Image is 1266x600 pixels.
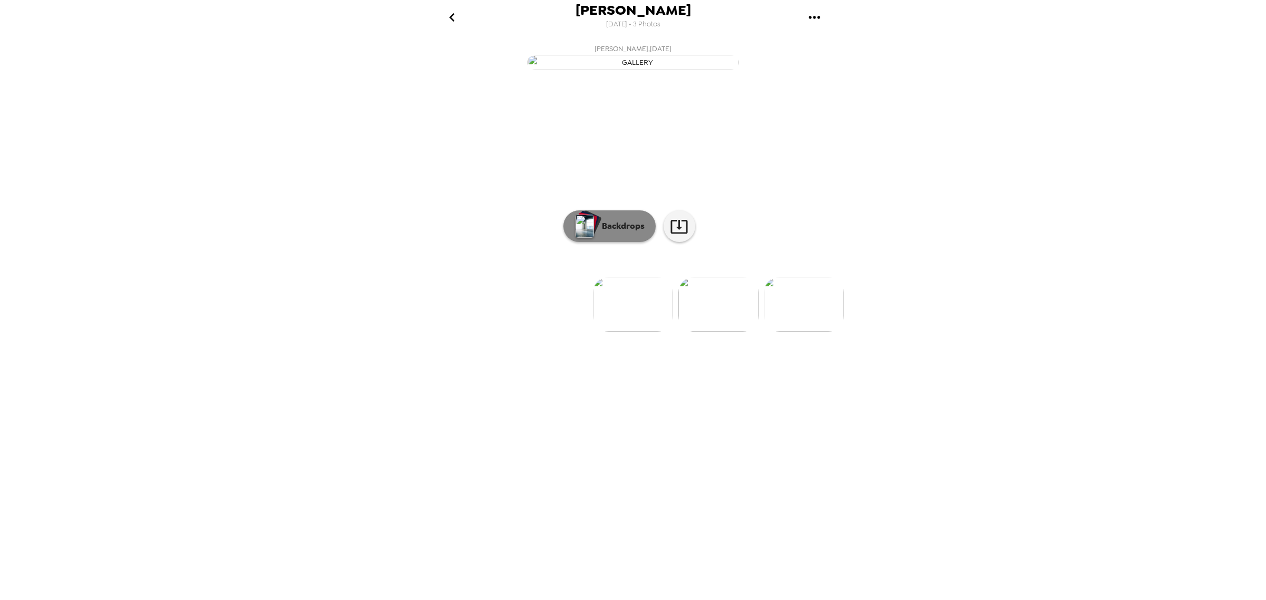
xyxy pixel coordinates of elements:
img: gallery [764,277,844,332]
p: Backdrops [597,220,645,233]
button: [PERSON_NAME],[DATE] [422,40,844,73]
img: gallery [678,277,759,332]
span: [PERSON_NAME] [576,3,691,17]
img: gallery [593,277,673,332]
button: Backdrops [563,210,656,242]
span: [PERSON_NAME] , [DATE] [594,43,672,55]
span: [DATE] • 3 Photos [606,17,660,32]
img: gallery [527,55,738,70]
